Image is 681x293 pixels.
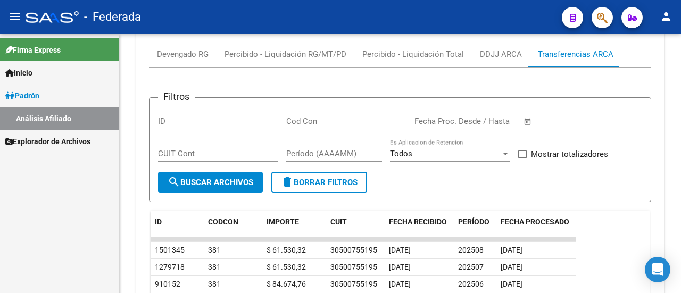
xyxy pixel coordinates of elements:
mat-icon: delete [281,175,294,188]
span: Mostrar totalizadores [531,148,608,161]
span: Borrar Filtros [281,178,358,187]
span: Firma Express [5,44,61,56]
mat-icon: person [660,10,672,23]
button: Open calendar [522,115,534,128]
span: IMPORTE [267,217,299,226]
mat-icon: search [168,175,180,188]
div: Transferencias ARCA [538,48,613,60]
span: Buscar Archivos [168,178,253,187]
span: Inicio [5,67,32,79]
span: [DATE] [501,263,522,271]
span: 381 [208,246,221,254]
span: $ 61.530,32 [267,246,306,254]
span: [DATE] [501,246,522,254]
span: $ 61.530,32 [267,263,306,271]
datatable-header-cell: FECHA RECIBIDO [385,211,454,246]
datatable-header-cell: PERÍODO [454,211,496,246]
span: CUIT [330,217,347,226]
span: [DATE] [389,280,411,288]
div: 30500755195 [330,278,377,290]
span: Explorador de Archivos [5,136,90,147]
span: 1501345 [155,246,185,254]
span: FECHA PROCESADO [501,217,569,226]
span: [DATE] [501,280,522,288]
span: - Federada [84,5,141,29]
span: [DATE] [389,246,411,254]
div: Open Intercom Messenger [645,257,670,282]
span: 1279718 [155,263,185,271]
datatable-header-cell: CUIT [326,211,385,246]
span: PERÍODO [458,217,489,226]
span: 381 [208,280,221,288]
datatable-header-cell: FECHA PROCESADO [496,211,576,246]
span: FECHA RECIBIDO [389,217,447,226]
span: 202508 [458,246,484,254]
span: 202506 [458,280,484,288]
span: 202507 [458,263,484,271]
input: Fecha inicio [414,116,458,126]
datatable-header-cell: ID [151,211,204,246]
span: Todos [390,149,412,158]
mat-icon: menu [9,10,21,23]
datatable-header-cell: IMPORTE [262,211,326,246]
div: Percibido - Liquidación Total [362,48,464,60]
span: ID [155,217,162,226]
span: Padrón [5,90,39,102]
datatable-header-cell: CODCON [204,211,241,246]
div: Devengado RG [157,48,209,60]
span: 910152 [155,280,180,288]
input: Fecha fin [467,116,519,126]
div: DDJJ ARCA [480,48,522,60]
button: Borrar Filtros [271,172,367,193]
h3: Filtros [158,89,195,104]
span: 381 [208,263,221,271]
div: 30500755195 [330,244,377,256]
button: Buscar Archivos [158,172,263,193]
span: CODCON [208,217,238,226]
span: [DATE] [389,263,411,271]
div: Percibido - Liquidación RG/MT/PD [225,48,346,60]
div: 30500755195 [330,261,377,273]
span: $ 84.674,76 [267,280,306,288]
